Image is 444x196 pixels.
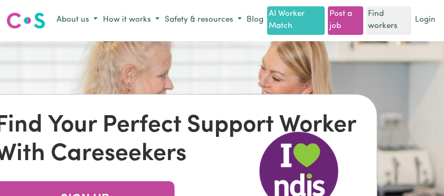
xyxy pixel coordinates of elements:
button: About us [54,12,100,29]
a: Find workers [366,6,411,35]
button: Safety & resources [162,12,244,29]
img: Careseekers logo [6,11,45,30]
a: Blog [244,12,266,29]
a: AI Worker Match [267,6,324,35]
button: How it works [100,12,162,29]
a: Post a job [328,6,363,35]
a: Careseekers logo [6,8,45,33]
a: Login [413,12,438,29]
